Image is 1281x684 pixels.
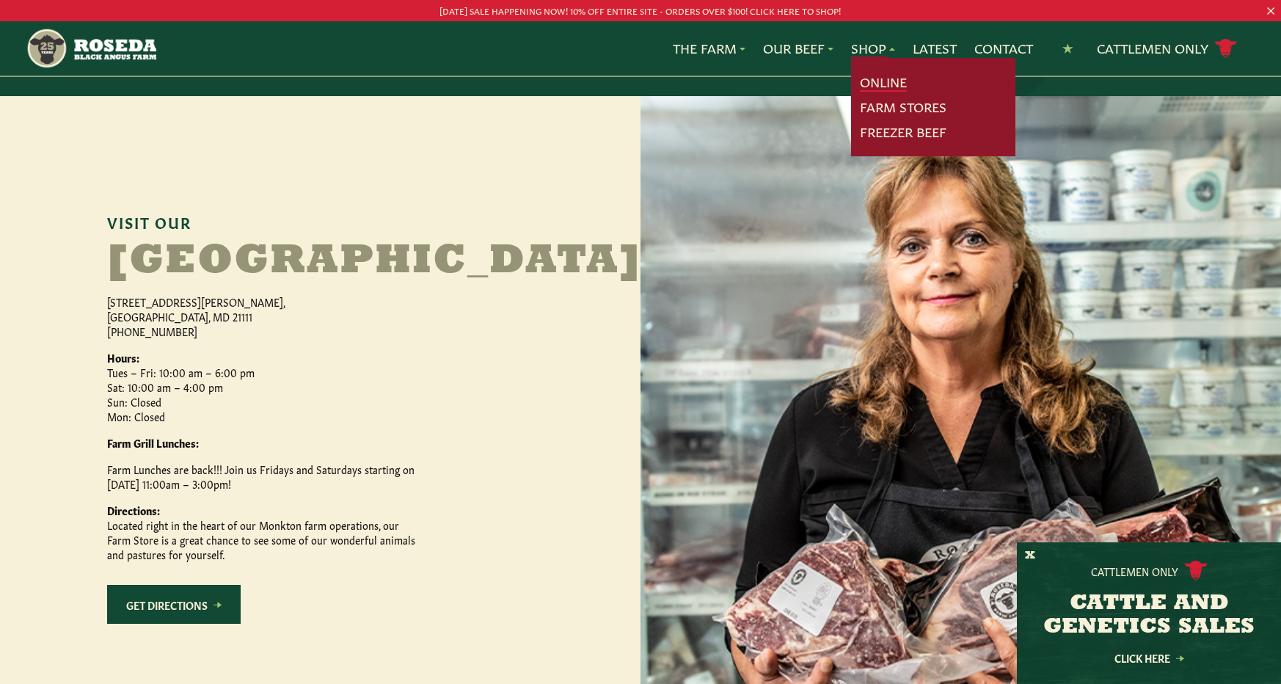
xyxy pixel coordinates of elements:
strong: Farm Grill Lunches: [107,435,199,450]
a: Online [860,73,907,92]
img: cattle-icon.svg [1184,561,1208,581]
a: Latest [913,39,957,58]
a: Freezer Beef [860,123,946,142]
h6: Visit Our [107,214,534,230]
p: Tues – Fri: 10:00 am – 6:00 pm Sat: 10:00 am – 4:00 pm Sun: Closed Mon: Closed [107,350,415,423]
a: Farm Stores [860,98,946,117]
img: https://roseda.com/wp-content/uploads/2021/05/roseda-25-header.png [26,27,156,70]
p: [STREET_ADDRESS][PERSON_NAME], [GEOGRAPHIC_DATA], MD 21111 [PHONE_NUMBER] [107,294,415,338]
a: Get Directions [107,585,241,624]
h2: [GEOGRAPHIC_DATA] [107,241,474,283]
p: [DATE] SALE HAPPENING NOW! 10% OFF ENTIRE SITE - ORDERS OVER $100! CLICK HERE TO SHOP! [64,3,1216,18]
strong: Directions: [107,503,160,517]
h3: CATTLE AND GENETICS SALES [1035,592,1263,639]
button: X [1025,548,1035,564]
a: Click Here [1083,653,1215,663]
p: Cattlemen Only [1091,564,1178,578]
strong: Hours: [107,350,139,365]
p: Farm Lunches are back!!! Join us Fridays and Saturdays starting on [DATE] 11:00am – 3:00pm! [107,462,415,491]
a: The Farm [673,39,745,58]
a: Cattlemen Only [1097,36,1238,62]
nav: Main Navigation [26,21,1255,76]
a: Shop [851,39,895,58]
a: Our Beef [763,39,833,58]
p: Located right in the heart of our Monkton farm operations, our Farm Store is a great chance to se... [107,503,415,561]
a: Contact [974,39,1033,58]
